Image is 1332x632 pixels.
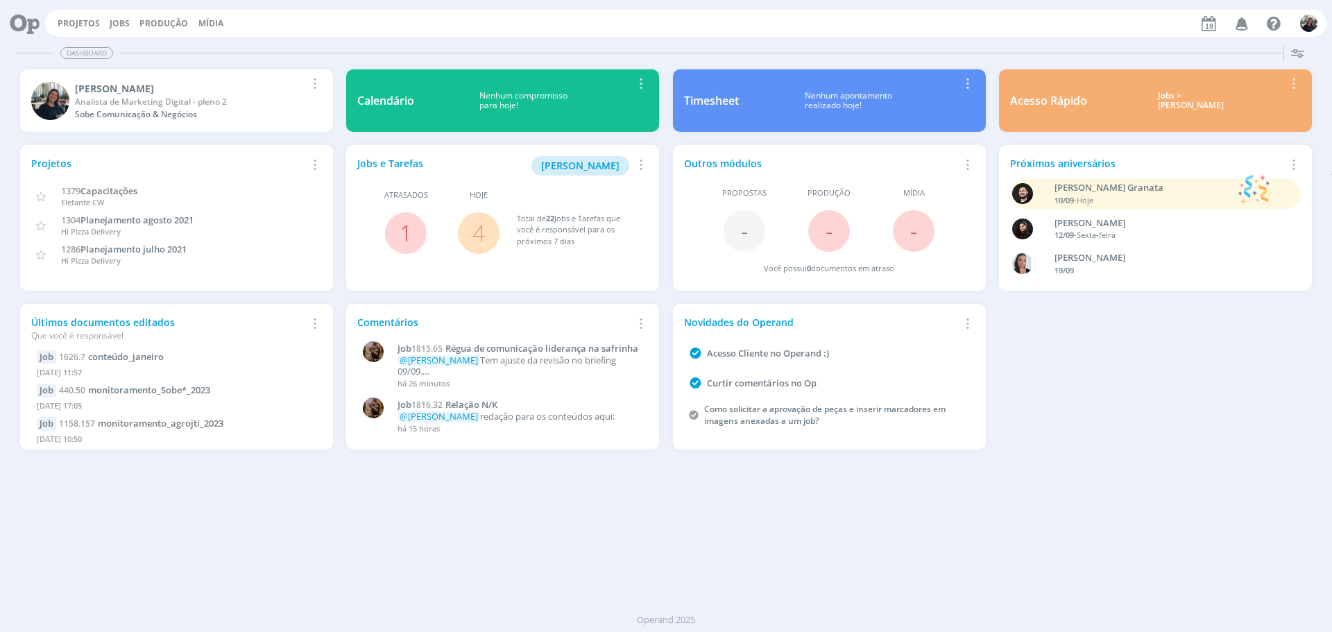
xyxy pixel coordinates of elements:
a: Projetos [58,17,100,29]
span: 1379 [61,185,80,197]
button: Produção [135,18,192,29]
div: Sobe Comunicação & Negócios [75,108,306,121]
span: há 26 minutos [398,378,450,388]
img: A [363,341,384,362]
div: Caroline Fagundes Pieczarka [1054,251,1279,265]
img: M [1300,15,1317,32]
div: Jobs e Tarefas [357,156,632,176]
p: redação para os conteúdos aqui: [398,411,640,422]
span: Dashboard [60,47,113,59]
span: - [741,216,748,246]
span: [PERSON_NAME] [541,159,620,172]
a: 440.50monitoramento_Sobe*_2023 [59,384,210,396]
a: 4 [472,218,485,248]
span: 1286 [61,243,80,255]
span: - [910,216,917,246]
a: Jobs [110,17,130,29]
span: 19/09 [1054,265,1074,275]
span: 1158.157 [59,418,95,429]
div: Calendário [357,92,414,109]
span: Planejamento julho 2021 [80,243,187,255]
a: M[PERSON_NAME]Analista de Marketing Digital - pleno 2Sobe Comunicação & Negócios [20,69,333,132]
span: Elefante CW [61,197,104,207]
button: Mídia [194,18,228,29]
div: Que você é responsável [31,330,306,342]
span: Mídia [903,187,925,199]
div: Últimos documentos editados [31,315,306,342]
div: Você possui documentos em atraso [764,263,894,275]
span: há 15 horas [398,423,440,434]
span: monitoramento_Sobe*_2023 [88,384,210,396]
a: 1626.7conteúdo_janeiro [59,350,164,363]
a: 1 [400,218,412,248]
div: - [1054,195,1231,207]
span: @[PERSON_NAME] [400,410,478,422]
div: Jobs > [PERSON_NAME] [1098,91,1285,111]
span: Hoje [1077,195,1093,205]
span: 1626.7 [59,351,85,363]
div: Job [37,350,56,364]
div: Nenhum compromisso para hoje! [414,91,632,111]
div: Timesheet [684,92,739,109]
span: Relação N/K [445,398,497,411]
img: A [363,398,384,418]
span: Atrasados [384,189,428,201]
span: 1304 [61,214,80,226]
a: 1158.157monitoramento_agrojti_2023 [59,417,223,429]
div: [DATE] 10:50 [37,431,316,451]
img: B [1012,183,1033,204]
div: Analista de Marketing Digital - pleno 2 [75,96,306,108]
a: 1286Planejamento julho 2021 [61,242,187,255]
button: Jobs [105,18,134,29]
a: 1304Planejamento agosto 2021 [61,213,194,226]
button: M [1299,11,1318,35]
div: [DATE] 17:05 [37,398,316,418]
a: 1379Capacitações [61,184,137,197]
div: Acesso Rápido [1010,92,1087,109]
span: Produção [808,187,851,199]
a: Como solicitar a aprovação de peças e inserir marcadores em imagens anexadas a um job? [704,403,946,427]
span: - [826,216,832,246]
div: Nenhum apontamento realizado hoje! [739,91,959,111]
a: [PERSON_NAME] [531,158,629,171]
span: conteúdo_janeiro [88,350,164,363]
a: Job1816.32Relação N/K [398,400,640,411]
span: 1816.32 [411,399,443,411]
div: Bruno Corralo Granata [1054,181,1231,195]
span: Hi Pizza Delivery [61,255,121,266]
div: Novidades do Operand [684,315,959,330]
a: Job1815.65Régua de comunicação liderança na safrinha [398,343,640,355]
span: Sexta-feira [1077,230,1116,240]
img: L [1012,219,1033,239]
div: Job [37,384,56,398]
div: Outros módulos [684,156,959,171]
a: Mídia [198,17,223,29]
span: Régua de comunicação liderança na safrinha [445,342,638,355]
span: Hoje [470,189,488,201]
span: @[PERSON_NAME] [400,354,478,366]
a: TimesheetNenhum apontamentorealizado hoje! [673,69,986,132]
img: C [1012,253,1033,274]
a: Acesso Cliente no Operand :) [707,347,829,359]
div: Comentários [357,315,632,330]
div: Projetos [31,156,306,171]
a: Produção [139,17,188,29]
div: Luana da Silva de Andrade [1054,216,1279,230]
span: Hi Pizza Delivery [61,226,121,237]
span: 22 [546,213,554,223]
div: Mayara Peruzzo [75,81,306,96]
div: - [1054,230,1279,241]
span: 440.50 [59,384,85,396]
button: Projetos [53,18,104,29]
img: M [31,82,69,120]
span: 10/09 [1054,195,1074,205]
div: Próximos aniversários [1010,156,1285,171]
div: Total de Jobs e Tarefas que você é responsável para os próximos 7 dias [517,213,635,248]
span: monitoramento_agrojti_2023 [98,417,223,429]
div: Job [37,417,56,431]
span: 0 [807,263,811,273]
span: Planejamento agosto 2021 [80,214,194,226]
button: [PERSON_NAME] [531,156,629,176]
span: Propostas [722,187,767,199]
p: Tem ajuste da revisão no briefing 09/09. [398,355,640,377]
